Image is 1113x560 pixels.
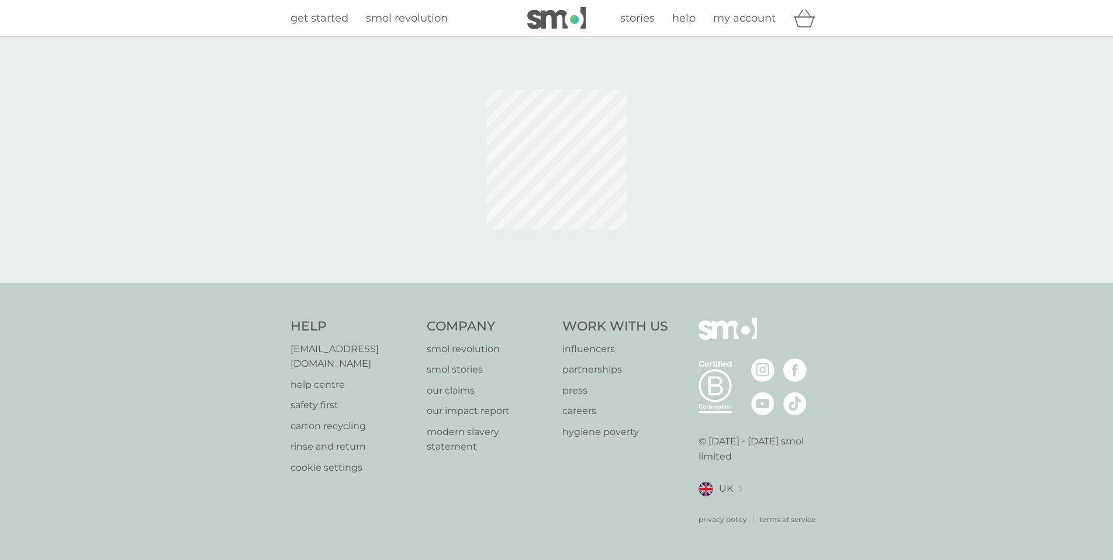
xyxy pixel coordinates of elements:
img: UK flag [699,482,713,496]
a: smol revolution [427,342,551,357]
a: smol stories [427,362,551,377]
img: visit the smol Instagram page [751,359,775,382]
a: safety first [291,398,415,413]
span: my account [713,12,776,25]
a: my account [713,10,776,27]
a: partnerships [562,362,668,377]
span: smol revolution [366,12,448,25]
a: our impact report [427,404,551,419]
a: stories [620,10,655,27]
h4: Help [291,318,415,336]
span: stories [620,12,655,25]
img: select a new location [739,486,742,492]
a: help centre [291,377,415,392]
a: [EMAIL_ADDRESS][DOMAIN_NAME] [291,342,415,371]
a: careers [562,404,668,419]
div: basket [793,6,822,30]
a: privacy policy [699,514,747,525]
span: help [672,12,696,25]
a: press [562,383,668,398]
a: our claims [427,383,551,398]
p: © [DATE] - [DATE] smol limited [699,434,823,464]
a: get started [291,10,348,27]
a: rinse and return [291,439,415,454]
img: smol [699,318,757,357]
a: terms of service [759,514,815,525]
img: smol [527,7,586,29]
span: UK [719,481,733,496]
a: smol revolution [366,10,448,27]
a: cookie settings [291,460,415,475]
a: hygiene poverty [562,425,668,440]
h4: Company [427,318,551,336]
img: visit the smol Tiktok page [783,392,807,415]
img: visit the smol Youtube page [751,392,775,415]
a: influencers [562,342,668,357]
img: visit the smol Facebook page [783,359,807,382]
a: help [672,10,696,27]
span: get started [291,12,348,25]
a: modern slavery statement [427,425,551,454]
h4: Work With Us [562,318,668,336]
a: carton recycling [291,419,415,434]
